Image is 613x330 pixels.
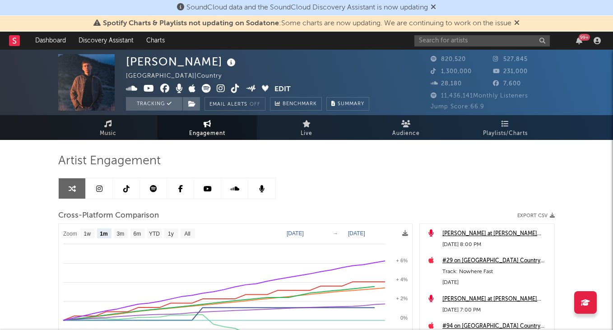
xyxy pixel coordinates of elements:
span: : Some charts are now updating. We are continuing to work on the issue [103,20,511,27]
a: [PERSON_NAME] at [PERSON_NAME][GEOGRAPHIC_DATA][PERSON_NAME] ([DATE]) [442,228,550,239]
a: Live [257,115,356,140]
span: Jump Score: 66.9 [431,104,484,110]
span: Live [301,128,312,139]
span: 231,000 [493,69,528,74]
text: [DATE] [348,230,365,237]
span: Cross-Platform Comparison [58,210,159,221]
button: Email AlertsOff [204,97,265,111]
text: 1y [168,231,174,237]
span: Artist Engagement [58,156,161,167]
text: + 2% [396,296,408,301]
text: 0% [400,315,408,321]
button: Export CSV [517,213,555,218]
span: 7,600 [493,81,521,87]
text: 1w [84,231,91,237]
text: + 4% [396,277,408,282]
button: Summary [326,97,369,111]
span: 11,436,141 Monthly Listeners [431,93,528,99]
button: Tracking [126,97,182,111]
a: Benchmark [270,97,322,111]
text: → [333,230,338,237]
text: 3m [117,231,125,237]
text: 1m [100,231,107,237]
a: Dashboard [29,32,72,50]
div: [DATE] [442,277,550,288]
div: [PERSON_NAME] [126,54,238,69]
div: [DATE] 8:00 PM [442,239,550,250]
span: SoundCloud data and the SoundCloud Discovery Assistant is now updating [186,4,428,11]
a: Discovery Assistant [72,32,140,50]
button: 99+ [576,37,582,44]
em: Off [250,102,260,107]
span: Dismiss [514,20,520,27]
span: 1,300,000 [431,69,472,74]
text: Zoom [63,231,77,237]
a: Engagement [158,115,257,140]
a: #29 on [GEOGRAPHIC_DATA] Country Top 200 [442,256,550,266]
span: Dismiss [431,4,436,11]
span: Summary [338,102,364,107]
div: Track: Nowhere Fast [442,266,550,277]
text: YTD [149,231,160,237]
span: Playlists/Charts [483,128,528,139]
text: 6m [134,231,141,237]
div: 99 + [579,34,590,41]
a: Charts [140,32,171,50]
span: Music [100,128,116,139]
span: Engagement [189,128,225,139]
span: Spotify Charts & Playlists not updating on Sodatone [103,20,279,27]
div: [GEOGRAPHIC_DATA] | Country [126,71,232,82]
button: Edit [274,84,291,95]
input: Search for artists [414,35,550,46]
a: Audience [356,115,455,140]
span: 28,180 [431,81,462,87]
a: Playlists/Charts [455,115,555,140]
a: Music [58,115,158,140]
text: [DATE] [287,230,304,237]
div: [DATE] 7:00 PM [442,305,550,316]
span: 820,520 [431,56,466,62]
a: [PERSON_NAME] at [PERSON_NAME][GEOGRAPHIC_DATA][PERSON_NAME] ([DATE]) [442,294,550,305]
span: 527,845 [493,56,528,62]
span: Benchmark [283,99,317,110]
text: + 6% [396,258,408,263]
span: Audience [392,128,420,139]
text: All [184,231,190,237]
